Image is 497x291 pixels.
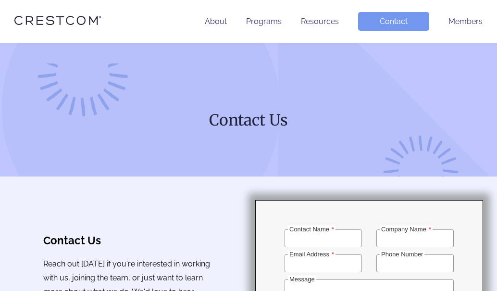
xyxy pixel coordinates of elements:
a: Resources [301,17,339,26]
a: Members [448,17,483,26]
label: Email Address [288,251,335,258]
a: About [205,17,227,26]
h1: Contact Us [65,110,433,130]
label: Message [288,276,316,283]
label: Contact Name [288,226,335,233]
label: Company Name [380,226,433,233]
a: Contact [358,12,429,31]
a: Programs [246,17,282,26]
label: Phone Number [380,251,424,258]
h3: Contact Us [43,234,212,247]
